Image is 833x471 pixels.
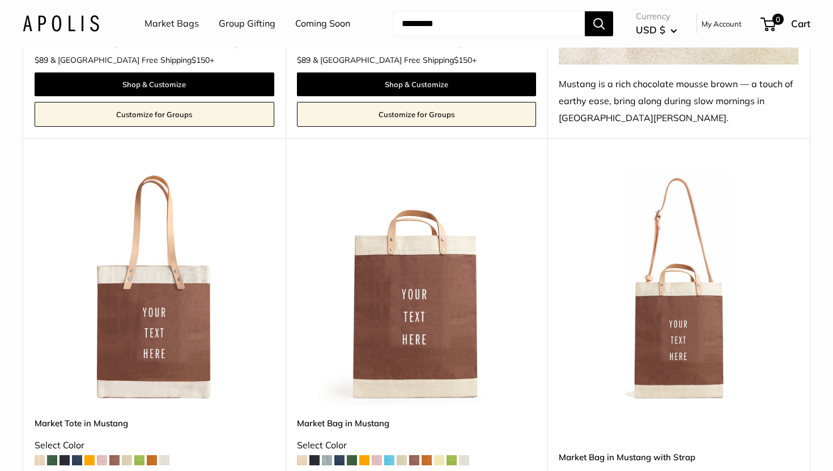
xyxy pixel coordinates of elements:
span: $150 [192,55,210,65]
a: Shop & Customize [297,72,537,96]
span: $150 [454,55,472,65]
input: Search... [393,11,585,36]
a: Market Tote in Mustang [35,417,274,430]
span: Cart [791,18,810,29]
a: 0 Cart [762,15,810,33]
div: Select Color [297,437,537,454]
a: Market Bag in Mustang with Strap [559,451,798,464]
img: Apolis [23,15,99,32]
span: USD $ [636,24,665,36]
a: Market Bags [144,15,199,32]
img: Market Bag in Mustang [297,166,537,406]
button: USD $ [636,21,677,39]
div: Select Color [35,437,274,454]
a: Customize for Groups [35,102,274,127]
span: $89 [35,55,48,65]
button: Search [585,11,613,36]
a: Market Tote in MustangMarket Tote in Mustang [35,166,274,406]
a: Coming Soon [295,15,350,32]
span: & [GEOGRAPHIC_DATA] Free Shipping + [313,56,477,64]
a: Group Gifting [219,15,275,32]
img: Market Bag in Mustang with Strap [559,166,798,406]
img: Market Tote in Mustang [35,166,274,406]
a: My Account [702,17,742,31]
a: Customize for Groups [297,102,537,127]
span: $89 [297,55,311,65]
a: Market Bag in Mustang with StrapMarket Bag in Mustang with Strap [559,166,798,406]
span: & [GEOGRAPHIC_DATA] Free Shipping + [50,56,214,64]
span: 0 [772,14,784,25]
a: Market Bag in Mustang [297,417,537,430]
a: Market Bag in MustangMarket Bag in Mustang [297,166,537,406]
a: Shop & Customize [35,72,274,96]
div: Mustang is a rich chocolate mousse brown — a touch of earthy ease, bring along during slow mornin... [559,76,798,127]
span: Currency [636,8,677,24]
iframe: Sign Up via Text for Offers [9,428,121,462]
